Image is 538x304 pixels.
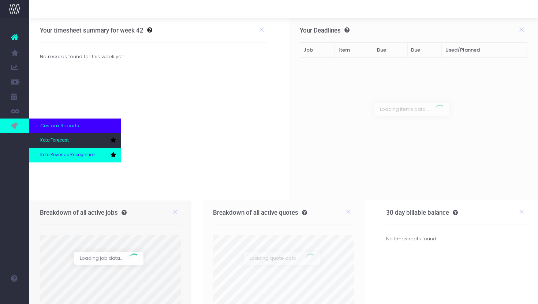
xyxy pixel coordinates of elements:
span: Koto Forecast [40,137,69,144]
a: Koto Revenue Recognition [29,148,121,162]
h3: 30 day billable balance [386,209,458,216]
span: Loading items data... [374,103,434,116]
a: Koto Forecast [29,133,121,148]
span: Loading quote data... [244,252,305,265]
h3: Your timesheet summary for week 42 [40,27,143,34]
span: Koto Revenue Recognition [40,152,96,158]
div: No timesheets found [386,225,527,253]
span: Loading job data... [74,252,129,265]
div: No records found for this week yet. [34,53,273,60]
img: images/default_profile_image.png [9,289,20,300]
span: Custom Reports [40,122,79,130]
